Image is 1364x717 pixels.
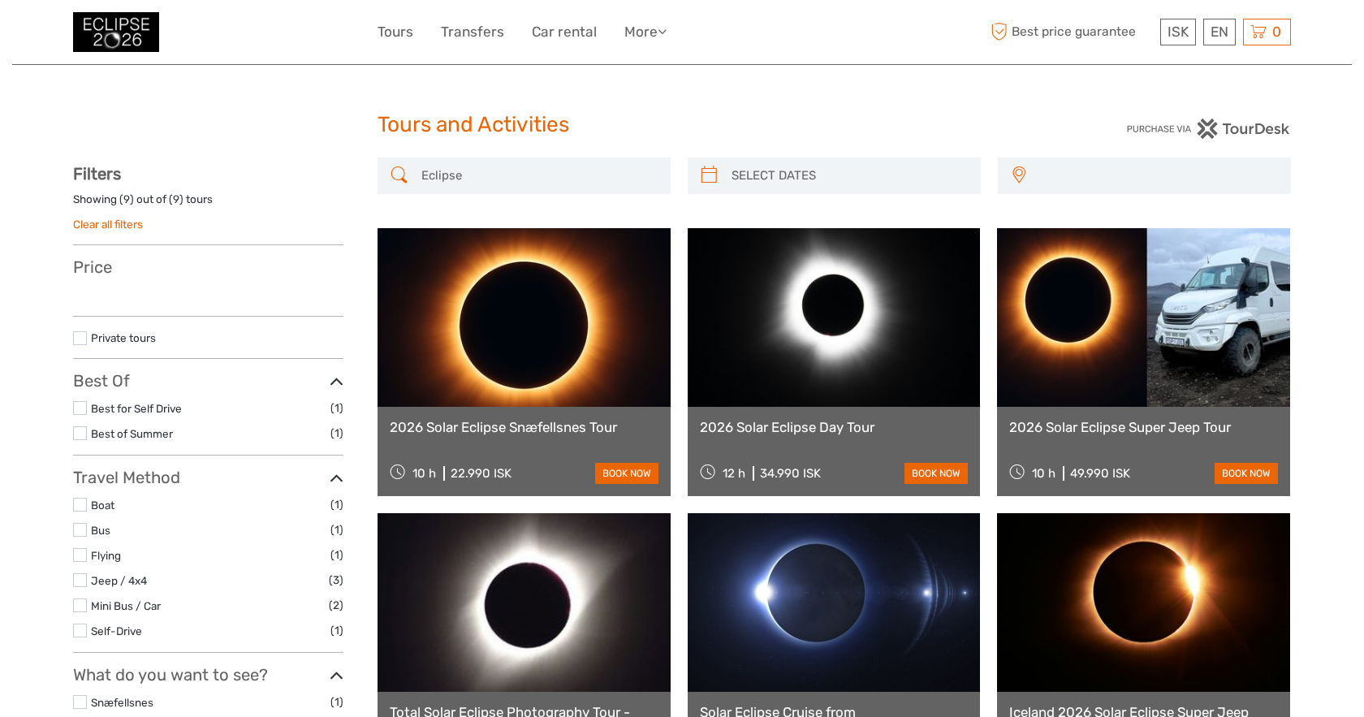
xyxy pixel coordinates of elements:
[1203,19,1236,45] div: EN
[73,371,343,391] h3: Best Of
[330,495,343,514] span: (1)
[91,599,161,612] a: Mini Bus / Car
[390,419,658,435] a: 2026 Solar Eclipse Snæfellsnes Tour
[451,466,511,481] div: 22.990 ISK
[73,164,121,184] strong: Filters
[412,466,436,481] span: 10 h
[91,696,153,709] a: Snæfellsnes
[1215,463,1278,484] a: book now
[123,192,130,207] label: 9
[330,546,343,564] span: (1)
[1126,119,1291,139] img: PurchaseViaTourDesk.png
[1009,419,1278,435] a: 2026 Solar Eclipse Super Jeep Tour
[73,192,343,217] div: Showing ( ) out of ( ) tours
[595,463,658,484] a: book now
[986,19,1156,45] span: Best price guarantee
[329,596,343,615] span: (2)
[330,621,343,640] span: (1)
[73,665,343,685] h3: What do you want to see?
[91,524,110,537] a: Bus
[723,466,745,481] span: 12 h
[91,402,182,415] a: Best for Self Drive
[330,399,343,417] span: (1)
[725,162,973,190] input: SELECT DATES
[378,112,986,138] h1: Tours and Activities
[73,218,143,231] a: Clear all filters
[173,192,179,207] label: 9
[378,20,413,44] a: Tours
[73,468,343,487] h3: Travel Method
[1070,466,1130,481] div: 49.990 ISK
[73,12,159,52] img: 3312-44506bfc-dc02-416d-ac4c-c65cb0cf8db4_logo_small.jpg
[330,520,343,539] span: (1)
[91,331,156,344] a: Private tours
[532,20,597,44] a: Car rental
[441,20,504,44] a: Transfers
[91,574,147,587] a: Jeep / 4x4
[760,466,821,481] div: 34.990 ISK
[415,162,663,190] input: SEARCH
[1270,24,1284,40] span: 0
[91,549,121,562] a: Flying
[700,419,969,435] a: 2026 Solar Eclipse Day Tour
[91,624,142,637] a: Self-Drive
[1168,24,1189,40] span: ISK
[330,693,343,711] span: (1)
[73,257,343,277] h3: Price
[1032,466,1055,481] span: 10 h
[91,499,114,512] a: Boat
[329,571,343,590] span: (3)
[330,424,343,443] span: (1)
[624,20,667,44] a: More
[91,427,173,440] a: Best of Summer
[904,463,968,484] a: book now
